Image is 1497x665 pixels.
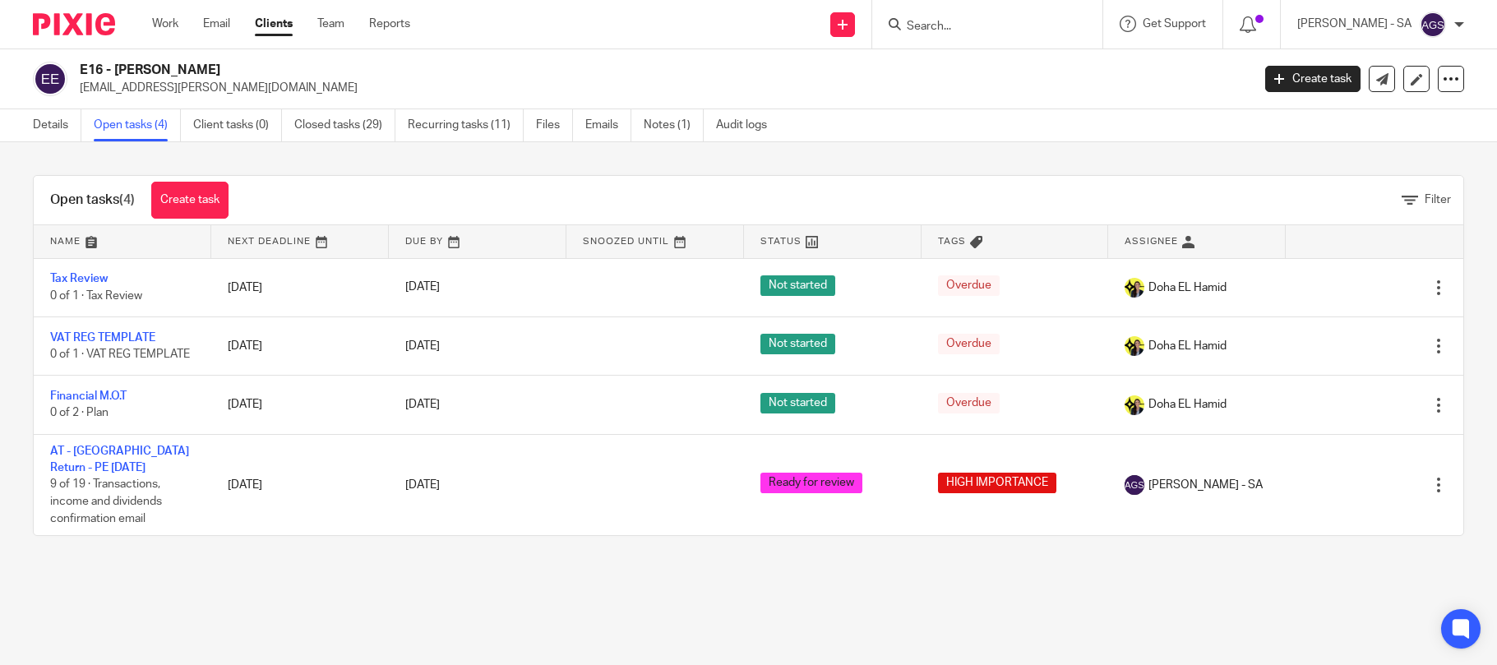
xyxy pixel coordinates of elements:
span: Overdue [938,275,1000,296]
span: Overdue [938,334,1000,354]
h1: Open tasks [50,192,135,209]
img: svg%3E [1125,475,1144,495]
span: Snoozed Until [583,237,669,246]
a: Reports [369,16,410,32]
img: Doha-Starbridge.jpg [1125,395,1144,415]
span: Not started [760,334,835,354]
input: Search [905,20,1053,35]
span: [DATE] [405,340,440,352]
a: Email [203,16,230,32]
span: 9 of 19 · Transactions, income and dividends confirmation email [50,479,162,524]
span: Doha EL Hamid [1148,338,1227,354]
span: [DATE] [405,399,440,410]
img: Doha-Starbridge.jpg [1125,278,1144,298]
a: Recurring tasks (11) [408,109,524,141]
a: Open tasks (4) [94,109,181,141]
p: [EMAIL_ADDRESS][PERSON_NAME][DOMAIN_NAME] [80,80,1241,96]
a: Details [33,109,81,141]
a: Audit logs [716,109,779,141]
span: Ready for review [760,473,862,493]
a: Financial M.O.T [50,390,127,402]
a: Create task [1265,66,1361,92]
span: (4) [119,193,135,206]
a: Create task [151,182,229,219]
span: Doha EL Hamid [1148,396,1227,413]
a: AT - [GEOGRAPHIC_DATA] Return - PE [DATE] [50,446,189,473]
span: 0 of 1 · Tax Review [50,290,142,302]
span: Filter [1425,194,1451,206]
td: [DATE] [211,258,389,316]
a: Clients [255,16,293,32]
p: [PERSON_NAME] - SA [1297,16,1412,32]
span: Doha EL Hamid [1148,279,1227,296]
a: Notes (1) [644,109,704,141]
span: Overdue [938,393,1000,413]
span: HIGH IMPORTANCE [938,473,1056,493]
a: Tax Review [50,273,108,284]
a: Work [152,16,178,32]
td: [DATE] [211,434,389,535]
span: 0 of 1 · VAT REG TEMPLATE [50,349,190,360]
h2: E16 - [PERSON_NAME] [80,62,1009,79]
a: VAT REG TEMPLATE [50,332,155,344]
img: svg%3E [33,62,67,96]
img: Pixie [33,13,115,35]
td: [DATE] [211,376,389,434]
img: Doha-Starbridge.jpg [1125,336,1144,356]
td: [DATE] [211,316,389,375]
a: Files [536,109,573,141]
a: Team [317,16,344,32]
span: Status [760,237,802,246]
span: [DATE] [405,282,440,293]
span: Not started [760,275,835,296]
span: [PERSON_NAME] - SA [1148,477,1263,493]
a: Closed tasks (29) [294,109,395,141]
span: Not started [760,393,835,413]
span: 0 of 2 · Plan [50,408,109,419]
img: svg%3E [1420,12,1446,38]
span: Tags [938,237,966,246]
span: Get Support [1143,18,1206,30]
span: [DATE] [405,479,440,491]
a: Emails [585,109,631,141]
a: Client tasks (0) [193,109,282,141]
